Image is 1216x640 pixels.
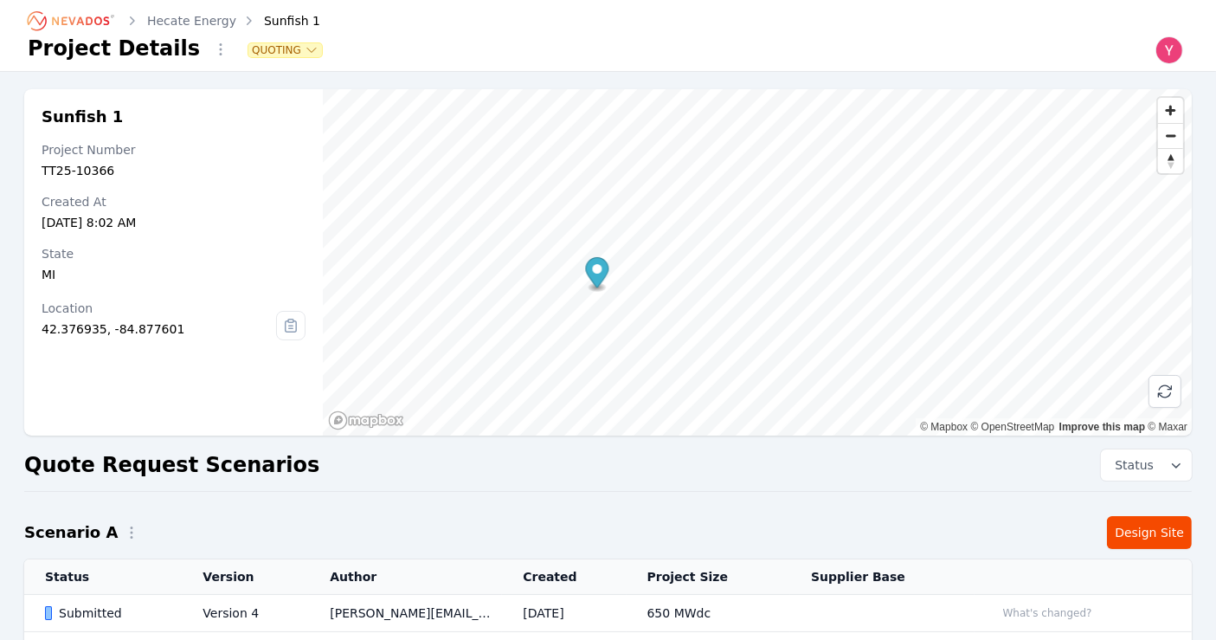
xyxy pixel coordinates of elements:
td: [PERSON_NAME][EMAIL_ADDRESS][PERSON_NAME][DOMAIN_NAME] [309,595,502,632]
span: Reset bearing to north [1158,149,1183,173]
div: Created At [42,193,306,210]
th: Version [182,559,309,595]
tr: SubmittedVersion 4[PERSON_NAME][EMAIL_ADDRESS][PERSON_NAME][DOMAIN_NAME][DATE]650 MWdcWhat's chan... [24,595,1192,632]
button: Reset bearing to north [1158,148,1183,173]
div: Map marker [585,257,608,293]
a: Mapbox homepage [328,411,404,430]
th: Status [24,559,182,595]
div: Location [42,300,276,317]
button: Zoom out [1158,123,1183,148]
nav: Breadcrumb [28,7,320,35]
h2: Sunfish 1 [42,107,306,127]
th: Author [309,559,502,595]
a: Improve this map [1059,421,1145,433]
canvas: Map [323,89,1192,436]
div: Submitted [45,604,173,622]
span: Status [1108,456,1154,474]
td: [DATE] [502,595,626,632]
img: Yoni Bennett [1155,36,1183,64]
button: Zoom in [1158,98,1183,123]
button: Status [1101,449,1192,481]
div: MI [42,266,306,283]
div: TT25-10366 [42,162,306,179]
h2: Scenario A [24,520,118,545]
th: Created [502,559,626,595]
h1: Project Details [28,35,200,62]
span: Zoom out [1158,124,1183,148]
a: OpenStreetMap [971,421,1055,433]
div: 42.376935, -84.877601 [42,320,276,338]
div: Project Number [42,141,306,158]
th: Supplier Base [790,559,975,595]
div: Sunfish 1 [240,12,320,29]
a: Hecate Energy [147,12,236,29]
div: [DATE] 8:02 AM [42,214,306,231]
h2: Quote Request Scenarios [24,451,319,479]
a: Maxar [1148,421,1187,433]
button: What's changed? [995,604,1100,623]
button: Quoting [248,43,322,57]
td: 650 MWdc [627,595,791,632]
td: Version 4 [182,595,309,632]
th: Project Size [627,559,791,595]
a: Mapbox [920,421,968,433]
div: State [42,245,306,262]
a: Design Site [1107,516,1192,549]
